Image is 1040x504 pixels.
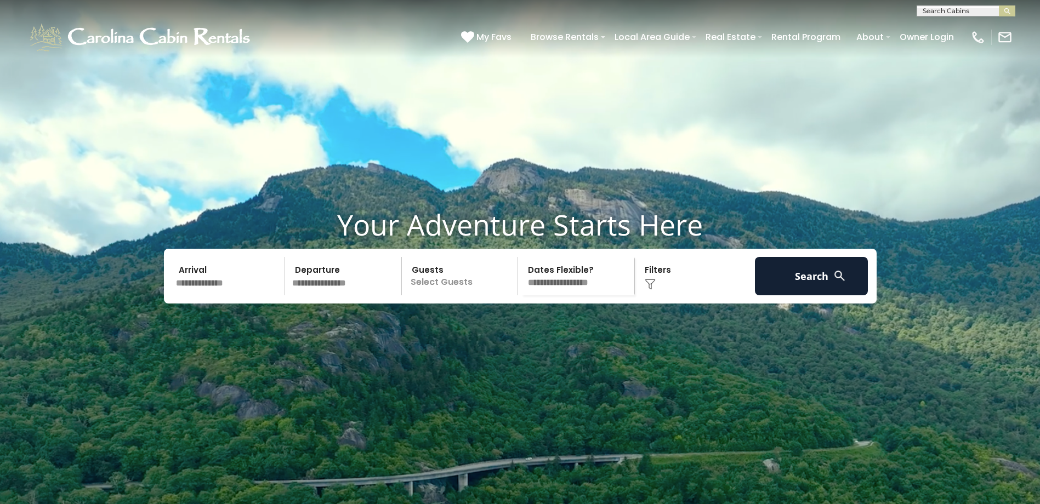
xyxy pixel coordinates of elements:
a: Real Estate [700,27,761,47]
img: mail-regular-white.png [997,30,1013,45]
a: Owner Login [894,27,959,47]
img: White-1-1-2.png [27,21,255,54]
p: Select Guests [405,257,518,295]
img: phone-regular-white.png [970,30,986,45]
a: About [851,27,889,47]
a: Browse Rentals [525,27,604,47]
img: filter--v1.png [645,279,656,290]
h1: Your Adventure Starts Here [8,208,1032,242]
a: Local Area Guide [609,27,695,47]
a: Rental Program [766,27,846,47]
button: Search [755,257,868,295]
span: My Favs [476,30,512,44]
a: My Favs [461,30,514,44]
img: search-regular-white.png [833,269,846,283]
